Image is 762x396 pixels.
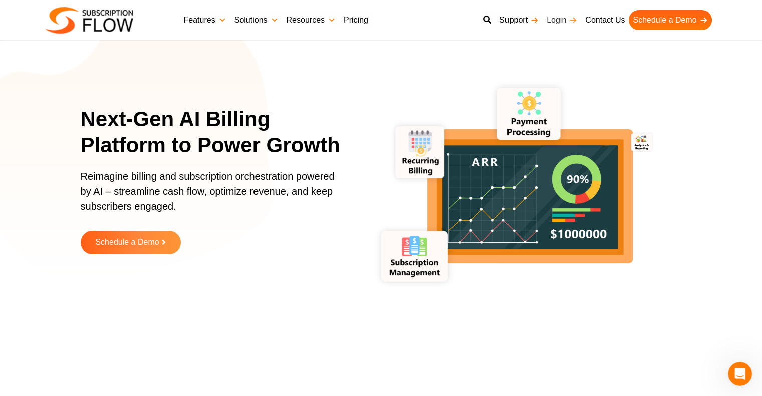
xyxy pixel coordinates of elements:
a: Schedule a Demo [81,231,181,254]
p: Reimagine billing and subscription orchestration powered by AI – streamline cash flow, optimize r... [81,169,341,224]
a: Pricing [340,10,372,30]
img: Subscriptionflow [46,7,133,34]
iframe: Intercom live chat [728,362,752,386]
a: Solutions [230,10,283,30]
span: Schedule a Demo [95,238,159,247]
a: Contact Us [581,10,629,30]
a: Schedule a Demo [629,10,711,30]
a: Resources [282,10,339,30]
h1: Next-Gen AI Billing Platform to Power Growth [81,106,354,159]
a: Login [543,10,581,30]
a: Features [180,10,230,30]
a: Support [495,10,543,30]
